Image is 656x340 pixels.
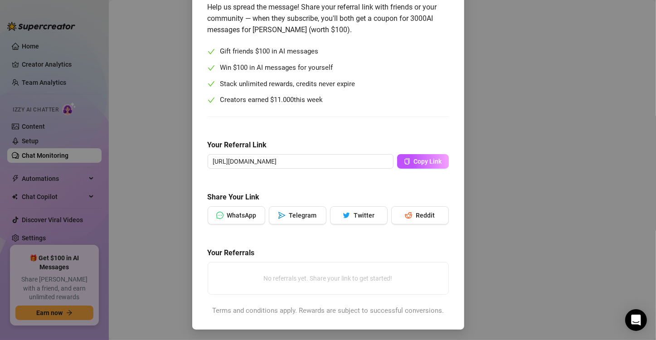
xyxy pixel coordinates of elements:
[208,306,449,316] div: Terms and conditions apply. Rewards are subject to successful conversions.
[208,64,215,72] span: check
[220,46,319,57] span: Gift friends $100 in AI messages
[220,95,323,106] span: Creators earned $ this week
[397,154,449,169] button: Copy Link
[405,212,412,219] span: reddit
[269,206,326,224] button: sendTelegram
[220,63,333,73] span: Win $100 in AI messages for yourself
[220,79,355,90] span: Stack unlimited rewards, credits never expire
[625,309,647,331] div: Open Intercom Messenger
[208,97,215,104] span: check
[391,206,449,224] button: redditReddit
[208,1,449,35] div: Help us spread the message! Share your referral link with friends or your community — when they s...
[404,158,410,165] span: copy
[414,158,442,165] span: Copy Link
[208,80,215,87] span: check
[208,192,449,203] h5: Share Your Link
[208,248,449,258] h5: Your Referrals
[343,212,350,219] span: twitter
[416,212,435,219] span: Reddit
[330,206,388,224] button: twitterTwitter
[227,212,257,219] span: WhatsApp
[212,266,445,291] div: No referrals yet. Share your link to get started!
[278,212,286,219] span: send
[208,48,215,55] span: check
[208,206,265,224] button: messageWhatsApp
[289,212,317,219] span: Telegram
[216,212,224,219] span: message
[208,140,449,151] h5: Your Referral Link
[354,212,374,219] span: Twitter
